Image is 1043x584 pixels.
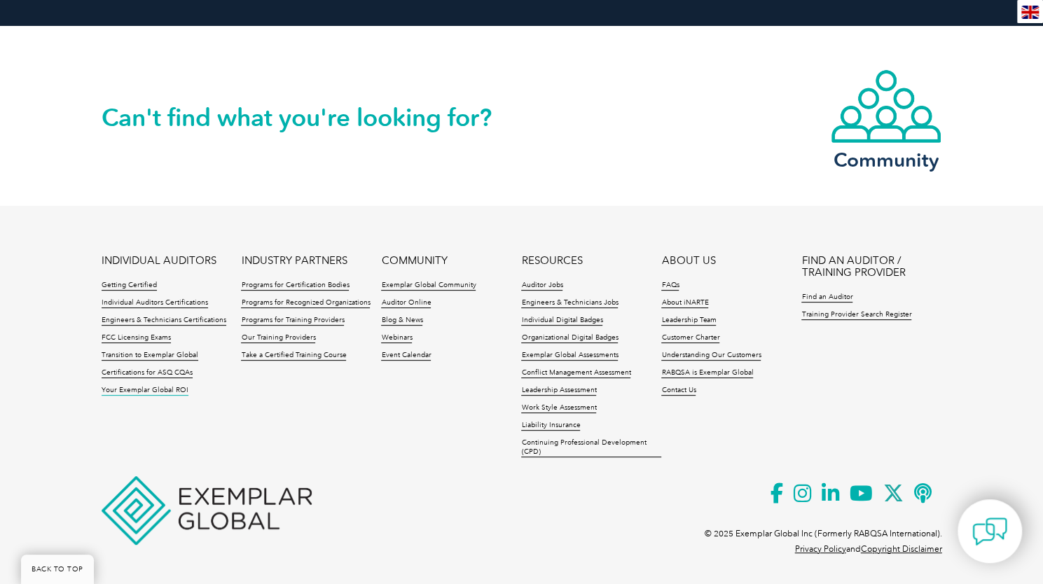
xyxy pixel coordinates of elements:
a: Copyright Disclaimer [861,544,942,554]
a: Engineers & Technicians Certifications [102,316,226,326]
a: Programs for Training Providers [241,316,344,326]
h2: Can't find what you're looking for? [102,106,522,129]
img: Exemplar Global [102,476,312,545]
a: About iNARTE [661,298,708,308]
a: FIND AN AUDITOR / TRAINING PROVIDER [801,255,941,279]
a: Programs for Recognized Organizations [241,298,370,308]
p: © 2025 Exemplar Global Inc (Formerly RABQSA International). [705,526,942,541]
a: Work Style Assessment [521,403,596,413]
a: INDUSTRY PARTNERS [241,255,347,267]
a: Blog & News [381,316,422,326]
a: Engineers & Technicians Jobs [521,298,618,308]
a: FCC Licensing Exams [102,333,171,343]
a: Individual Auditors Certifications [102,298,208,308]
a: Understanding Our Customers [661,351,761,361]
a: Auditor Online [381,298,431,308]
a: Auditor Jobs [521,281,562,291]
a: Certifications for ASQ CQAs [102,368,193,378]
a: Individual Digital Badges [521,316,602,326]
h3: Community [830,151,942,169]
img: contact-chat.png [972,514,1007,549]
a: Conflict Management Assessment [521,368,630,378]
a: Customer Charter [661,333,719,343]
a: Take a Certified Training Course [241,351,346,361]
a: Exemplar Global Community [381,281,476,291]
img: icon-community.webp [830,69,942,144]
a: Contact Us [661,386,696,396]
img: en [1021,6,1039,19]
a: Getting Certified [102,281,157,291]
a: COMMUNITY [381,255,447,267]
a: Event Calendar [381,351,431,361]
a: Our Training Providers [241,333,315,343]
a: RABQSA is Exemplar Global [661,368,753,378]
a: Find an Auditor [801,293,852,303]
a: Organizational Digital Badges [521,333,618,343]
a: BACK TO TOP [21,555,94,584]
a: Training Provider Search Register [801,310,911,320]
a: Leadership Assessment [521,386,596,396]
a: Community [830,69,942,169]
a: Programs for Certification Bodies [241,281,349,291]
a: Your Exemplar Global ROI [102,386,188,396]
a: ABOUT US [661,255,715,267]
a: FAQs [661,281,679,291]
a: Exemplar Global Assessments [521,351,618,361]
a: RESOURCES [521,255,582,267]
a: Continuing Professional Development (CPD) [521,438,661,457]
a: Webinars [381,333,412,343]
a: Privacy Policy [795,544,846,554]
a: Transition to Exemplar Global [102,351,198,361]
a: INDIVIDUAL AUDITORS [102,255,216,267]
p: and [795,541,942,557]
a: Leadership Team [661,316,716,326]
a: Liability Insurance [521,421,580,431]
